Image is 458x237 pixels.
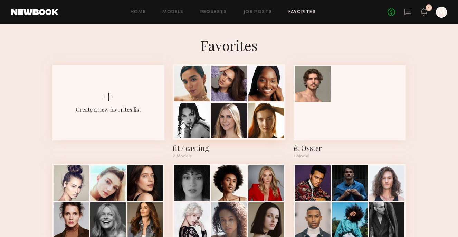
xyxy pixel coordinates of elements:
a: ét Oyster1 Model [294,65,406,158]
a: fit / casting7 Models [173,65,285,158]
div: 1 [428,6,430,10]
div: ét Oyster [294,143,406,153]
div: 7 Models [173,154,285,158]
div: 1 Model [294,154,406,158]
div: fit / casting [173,143,285,153]
a: M [436,7,447,18]
a: Models [162,10,183,15]
a: Job Posts [244,10,272,15]
button: Create a new favorites list [52,65,164,164]
a: Requests [200,10,227,15]
a: Favorites [288,10,316,15]
a: Home [131,10,146,15]
div: Create a new favorites list [76,106,141,113]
